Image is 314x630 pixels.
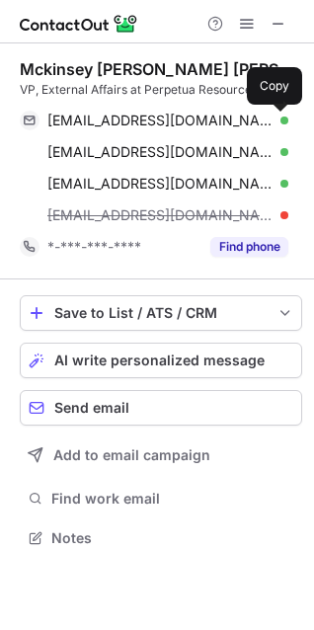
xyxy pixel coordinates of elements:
img: ContactOut v5.3.10 [20,12,138,36]
button: AI write personalized message [20,343,302,378]
span: Send email [54,400,129,416]
span: AI write personalized message [54,353,265,368]
button: Notes [20,524,302,552]
span: [EMAIL_ADDRESS][DOMAIN_NAME] [47,175,274,193]
button: Reveal Button [210,237,288,257]
div: VP, External Affairs at Perpetua Resources [20,81,302,99]
span: Find work email [51,490,294,508]
div: Mckinsey [PERSON_NAME] [PERSON_NAME] [20,59,302,79]
button: Send email [20,390,302,426]
button: save-profile-one-click [20,295,302,331]
button: Find work email [20,485,302,512]
span: [EMAIL_ADDRESS][DOMAIN_NAME] [47,112,274,129]
span: Add to email campaign [53,447,210,463]
span: [EMAIL_ADDRESS][DOMAIN_NAME] [47,206,274,224]
div: Save to List / ATS / CRM [54,305,268,321]
button: Add to email campaign [20,437,302,473]
span: Notes [51,529,294,547]
span: [EMAIL_ADDRESS][DOMAIN_NAME] [47,143,274,161]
